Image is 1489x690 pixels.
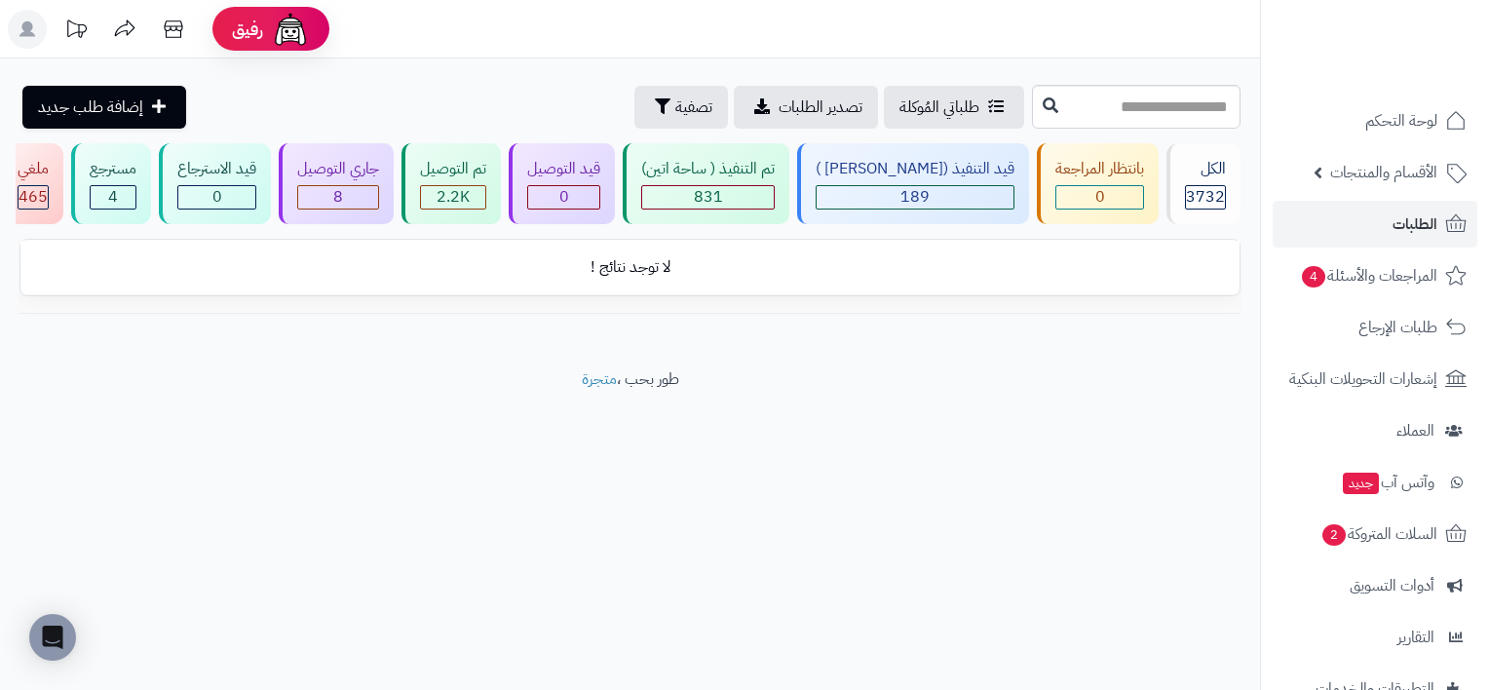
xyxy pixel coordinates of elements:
a: متجرة [582,367,617,391]
a: قيد التنفيذ ([PERSON_NAME] ) 189 [793,143,1033,224]
span: طلباتي المُوكلة [899,96,979,119]
div: 831 [642,186,774,209]
a: طلبات الإرجاع [1273,304,1477,351]
div: تم التوصيل [420,158,486,180]
a: وآتس آبجديد [1273,459,1477,506]
a: الطلبات [1273,201,1477,248]
span: 3732 [1186,185,1225,209]
span: تصدير الطلبات [779,96,862,119]
span: 2.2K [437,185,470,209]
span: رفيق [232,18,263,41]
span: 831 [694,185,723,209]
span: 8 [333,185,343,209]
a: قيد التوصيل 0 [505,143,619,224]
a: جاري التوصيل 8 [275,143,398,224]
div: تم التنفيذ ( ساحة اتين) [641,158,775,180]
a: تحديثات المنصة [52,10,100,54]
div: الكل [1185,158,1226,180]
div: 189 [817,186,1013,209]
div: Open Intercom Messenger [29,614,76,661]
span: 189 [900,185,930,209]
a: طلباتي المُوكلة [884,86,1024,129]
a: إضافة طلب جديد [22,86,186,129]
span: 2 [1322,524,1346,546]
div: 2235 [421,186,485,209]
span: الأقسام والمنتجات [1330,159,1437,186]
span: العملاء [1396,417,1434,444]
a: العملاء [1273,407,1477,454]
button: تصفية [634,86,728,129]
div: ملغي [18,158,49,180]
div: 465 [19,186,48,209]
span: 465 [19,185,48,209]
span: إضافة طلب جديد [38,96,143,119]
span: 0 [1095,185,1105,209]
a: قيد الاسترجاع 0 [155,143,275,224]
span: 4 [108,185,118,209]
a: الكل3732 [1163,143,1244,224]
a: تصدير الطلبات [734,86,878,129]
a: أدوات التسويق [1273,562,1477,609]
div: 0 [1056,186,1143,209]
a: المراجعات والأسئلة4 [1273,252,1477,299]
span: السلات المتروكة [1320,520,1437,548]
span: 0 [559,185,569,209]
a: إشعارات التحويلات البنكية [1273,356,1477,402]
div: قيد التنفيذ ([PERSON_NAME] ) [816,158,1014,180]
span: 0 [212,185,222,209]
span: إشعارات التحويلات البنكية [1289,365,1437,393]
span: أدوات التسويق [1350,572,1434,599]
a: التقارير [1273,614,1477,661]
div: قيد الاسترجاع [177,158,256,180]
td: لا توجد نتائج ! [20,241,1240,294]
span: الطلبات [1393,211,1437,238]
span: التقارير [1397,624,1434,651]
div: 8 [298,186,378,209]
a: تم التنفيذ ( ساحة اتين) 831 [619,143,793,224]
span: طلبات الإرجاع [1358,314,1437,341]
span: تصفية [675,96,712,119]
span: وآتس آب [1341,469,1434,496]
div: مسترجع [90,158,136,180]
div: 4 [91,186,135,209]
span: جديد [1343,473,1379,494]
a: تم التوصيل 2.2K [398,143,505,224]
div: 0 [528,186,599,209]
a: بانتظار المراجعة 0 [1033,143,1163,224]
a: مسترجع 4 [67,143,155,224]
span: المراجعات والأسئلة [1300,262,1437,289]
div: قيد التوصيل [527,158,600,180]
div: 0 [178,186,255,209]
a: لوحة التحكم [1273,97,1477,144]
img: logo-2.png [1356,52,1470,93]
div: بانتظار المراجعة [1055,158,1144,180]
span: 4 [1302,266,1325,287]
img: ai-face.png [271,10,310,49]
span: لوحة التحكم [1365,107,1437,134]
div: جاري التوصيل [297,158,379,180]
a: السلات المتروكة2 [1273,511,1477,557]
